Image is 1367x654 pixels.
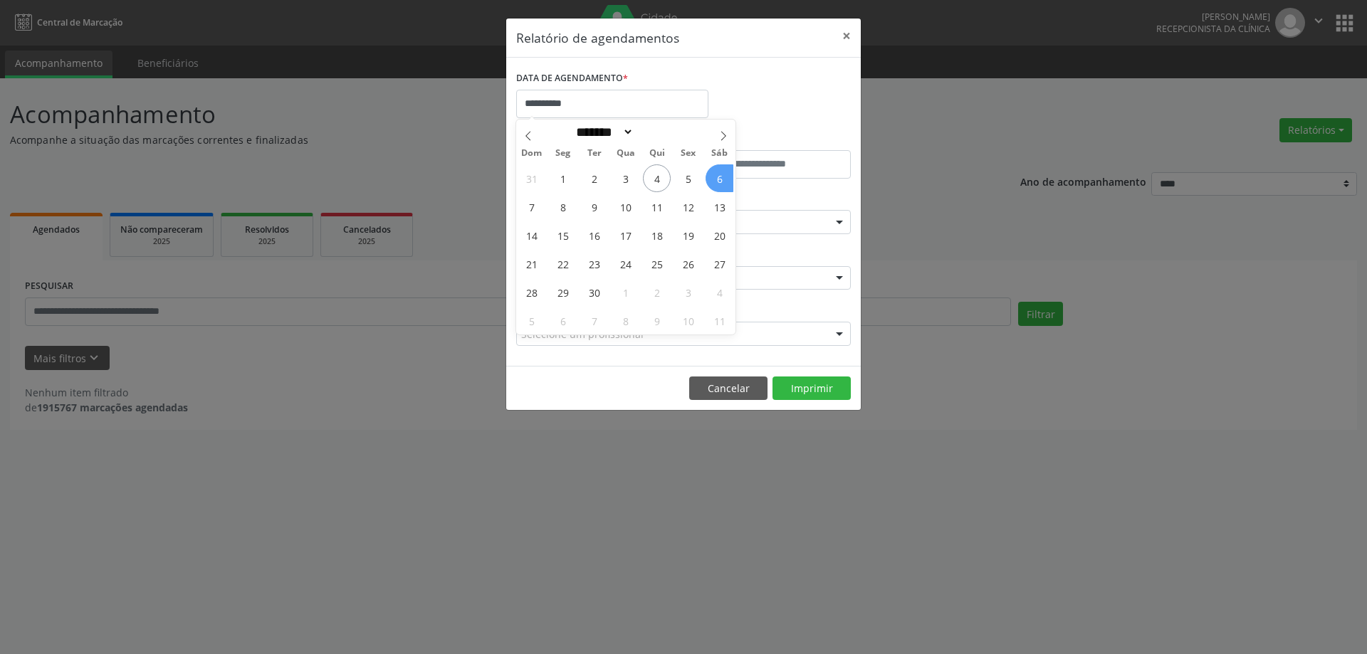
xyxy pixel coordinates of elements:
span: Setembro 16, 2025 [580,221,608,249]
button: Close [832,19,861,53]
span: Ter [579,149,610,158]
span: Setembro 5, 2025 [674,164,702,192]
button: Imprimir [772,376,851,401]
h5: Relatório de agendamentos [516,28,679,47]
span: Setembro 8, 2025 [549,193,577,221]
span: Setembro 24, 2025 [612,250,639,278]
span: Dom [516,149,548,158]
select: Month [571,125,634,139]
span: Setembro 20, 2025 [706,221,733,249]
span: Sáb [704,149,735,158]
span: Setembro 17, 2025 [612,221,639,249]
span: Outubro 9, 2025 [643,307,671,334]
span: Setembro 6, 2025 [706,164,733,192]
span: Setembro 13, 2025 [706,193,733,221]
span: Setembro 14, 2025 [518,221,545,249]
span: Setembro 7, 2025 [518,193,545,221]
span: Selecione um profissional [521,327,644,342]
span: Qui [641,149,673,158]
span: Setembro 27, 2025 [706,250,733,278]
span: Setembro 9, 2025 [580,193,608,221]
span: Outubro 2, 2025 [643,278,671,306]
span: Setembro 3, 2025 [612,164,639,192]
span: Agosto 31, 2025 [518,164,545,192]
span: Setembro 30, 2025 [580,278,608,306]
span: Setembro 26, 2025 [674,250,702,278]
span: Outubro 7, 2025 [580,307,608,334]
span: Outubro 5, 2025 [518,307,545,334]
span: Setembro 10, 2025 [612,193,639,221]
label: DATA DE AGENDAMENTO [516,68,628,90]
span: Setembro 4, 2025 [643,164,671,192]
button: Cancelar [689,376,768,401]
span: Setembro 28, 2025 [518,278,545,306]
span: Outubro 1, 2025 [612,278,639,306]
span: Setembro 21, 2025 [518,250,545,278]
span: Setembro 12, 2025 [674,193,702,221]
span: Outubro 8, 2025 [612,307,639,334]
span: Setembro 18, 2025 [643,221,671,249]
span: Setembro 23, 2025 [580,250,608,278]
span: Outubro 6, 2025 [549,307,577,334]
span: Setembro 1, 2025 [549,164,577,192]
label: ATÉ [687,128,851,150]
span: Outubro 10, 2025 [674,307,702,334]
span: Setembro 29, 2025 [549,278,577,306]
span: Setembro 19, 2025 [674,221,702,249]
span: Setembro 25, 2025 [643,250,671,278]
span: Setembro 2, 2025 [580,164,608,192]
span: Outubro 4, 2025 [706,278,733,306]
input: Year [634,125,681,139]
span: Setembro 22, 2025 [549,250,577,278]
span: Setembro 15, 2025 [549,221,577,249]
span: Qua [610,149,641,158]
span: Seg [548,149,579,158]
span: Setembro 11, 2025 [643,193,671,221]
span: Outubro 11, 2025 [706,307,733,334]
span: Sex [673,149,704,158]
span: Outubro 3, 2025 [674,278,702,306]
